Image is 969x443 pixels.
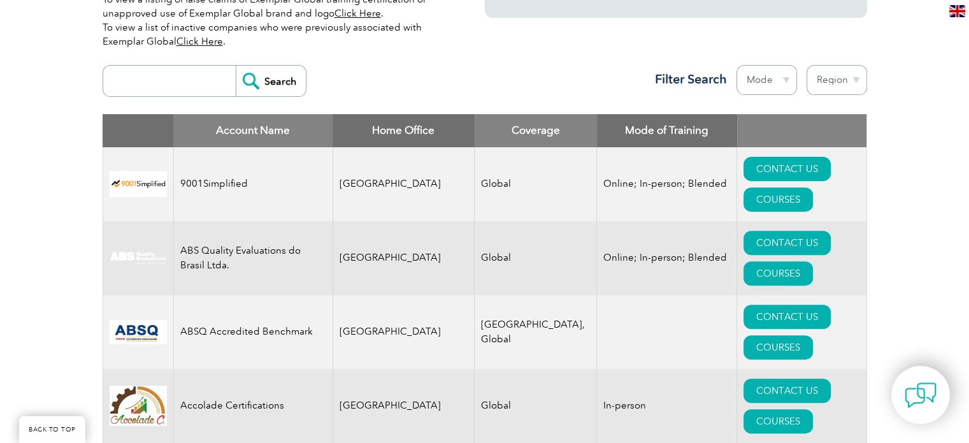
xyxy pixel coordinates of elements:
[949,5,965,17] img: en
[475,114,597,147] th: Coverage: activate to sort column ascending
[110,171,167,197] img: 37c9c059-616f-eb11-a812-002248153038-logo.png
[597,147,737,221] td: Online; In-person; Blended
[110,320,167,344] img: cc24547b-a6e0-e911-a812-000d3a795b83-logo.png
[647,71,727,87] h3: Filter Search
[173,114,333,147] th: Account Name: activate to sort column descending
[905,379,937,411] img: contact-chat.png
[743,231,831,255] a: CONTACT US
[334,8,381,19] a: Click Here
[176,36,223,47] a: Click Here
[743,187,813,212] a: COURSES
[173,369,333,443] td: Accolade Certifications
[743,261,813,286] a: COURSES
[173,147,333,221] td: 9001Simplified
[743,379,831,403] a: CONTACT US
[743,409,813,433] a: COURSES
[475,147,597,221] td: Global
[333,295,475,369] td: [GEOGRAPHIC_DATA]
[743,305,831,329] a: CONTACT US
[333,147,475,221] td: [GEOGRAPHIC_DATA]
[743,335,813,359] a: COURSES
[110,386,167,426] img: 1a94dd1a-69dd-eb11-bacb-002248159486-logo.jpg
[597,221,737,295] td: Online; In-person; Blended
[333,221,475,295] td: [GEOGRAPHIC_DATA]
[19,416,85,443] a: BACK TO TOP
[475,295,597,369] td: [GEOGRAPHIC_DATA], Global
[333,114,475,147] th: Home Office: activate to sort column ascending
[475,221,597,295] td: Global
[333,369,475,443] td: [GEOGRAPHIC_DATA]
[110,251,167,265] img: c92924ac-d9bc-ea11-a814-000d3a79823d-logo.jpg
[475,369,597,443] td: Global
[737,114,866,147] th: : activate to sort column ascending
[173,221,333,295] td: ABS Quality Evaluations do Brasil Ltda.
[597,114,737,147] th: Mode of Training: activate to sort column ascending
[173,295,333,369] td: ABSQ Accredited Benchmark
[743,157,831,181] a: CONTACT US
[597,369,737,443] td: In-person
[236,66,306,96] input: Search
